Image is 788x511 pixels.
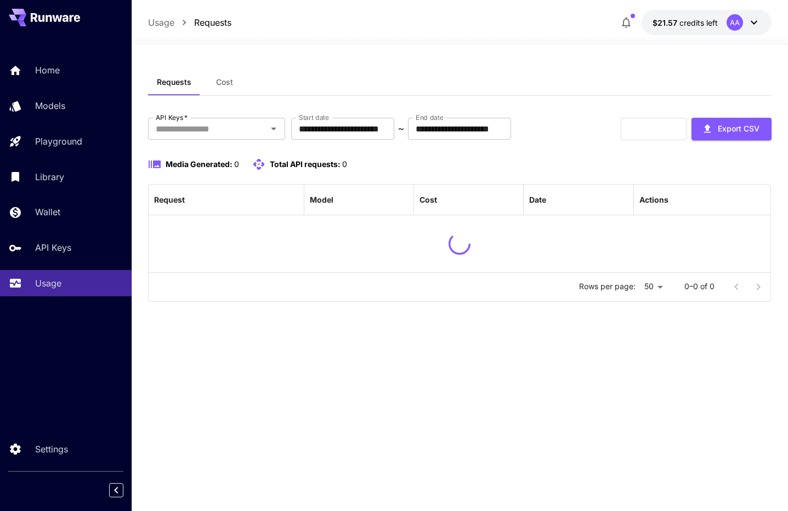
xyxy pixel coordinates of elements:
[35,241,71,254] p: API Keys
[156,113,188,122] label: API Keys
[35,99,65,112] p: Models
[35,64,60,77] p: Home
[342,159,347,169] span: 0
[299,113,329,122] label: Start date
[234,159,239,169] span: 0
[109,483,123,497] button: Collapse sidebar
[148,16,231,29] nav: breadcrumb
[35,443,68,456] p: Settings
[35,135,82,148] p: Playground
[216,77,233,87] span: Cost
[640,279,667,295] div: 50
[684,281,715,292] p: 0–0 of 0
[148,16,174,29] a: Usage
[679,18,718,27] span: credits left
[691,118,772,140] button: Export CSV
[35,170,64,183] p: Library
[653,18,679,27] span: $21.57
[416,113,443,122] label: End date
[642,10,772,35] button: $21.56664AA
[157,77,191,87] span: Requests
[35,277,61,290] p: Usage
[653,17,718,28] div: $21.56664
[194,16,231,29] a: Requests
[639,195,668,204] div: Actions
[529,195,546,204] div: Date
[727,14,743,31] div: AA
[579,281,636,292] p: Rows per page:
[419,195,437,204] div: Cost
[270,159,341,169] span: Total API requests:
[35,205,60,219] p: Wallet
[266,121,281,136] button: Open
[117,480,132,500] div: Collapse sidebar
[398,122,404,135] p: ~
[310,195,333,204] div: Model
[166,159,233,169] span: Media Generated:
[154,195,185,204] div: Request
